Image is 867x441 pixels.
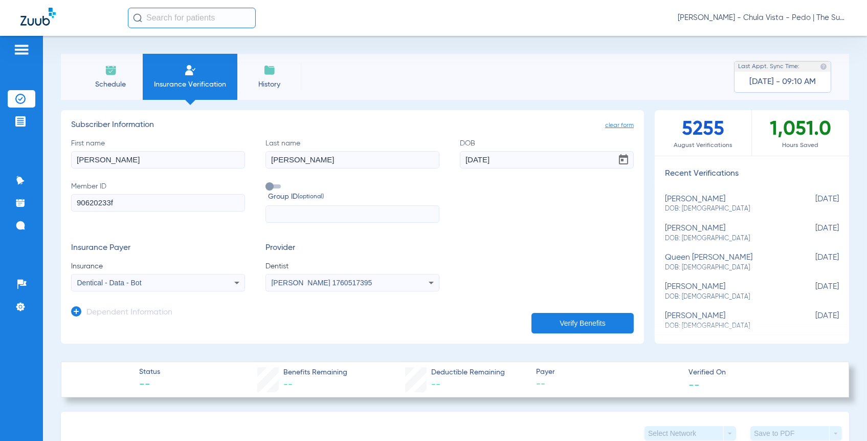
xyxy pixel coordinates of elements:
label: First name [71,138,245,169]
span: [DATE] [788,195,839,214]
span: Last Appt. Sync Time: [738,61,799,72]
div: [PERSON_NAME] [665,282,788,301]
span: DOB: [DEMOGRAPHIC_DATA] [665,234,788,243]
div: 5255 [655,110,752,156]
div: [PERSON_NAME] [665,195,788,214]
span: Deductible Remaining [431,367,505,378]
small: (optional) [298,192,324,202]
span: -- [431,380,440,389]
input: Last name [265,151,439,169]
span: Status [139,367,160,377]
h3: Subscriber Information [71,120,634,131]
div: [PERSON_NAME] [665,224,788,243]
span: -- [139,378,160,392]
span: Dentist [265,261,439,271]
span: [DATE] [788,224,839,243]
span: [DATE] [788,282,839,301]
div: 1,051.0 [752,110,849,156]
div: queen [PERSON_NAME] [665,253,788,272]
span: History [245,79,294,90]
img: History [263,64,276,76]
span: Payer [536,367,680,377]
span: DOB: [DEMOGRAPHIC_DATA] [665,263,788,272]
img: hamburger-icon [13,44,30,56]
span: Schedule [86,79,135,90]
span: Insurance Verification [150,79,230,90]
h3: Recent Verifications [655,169,849,179]
img: Zuub Logo [20,8,56,26]
span: Insurance [71,261,245,271]
span: -- [688,379,700,390]
span: -- [536,378,680,391]
label: Last name [265,138,439,169]
span: Hours Saved [752,140,849,151]
span: Dentical - Data - Bot [77,279,142,287]
h3: Provider [265,243,439,254]
span: August Verifications [655,140,751,151]
img: last sync help info [820,63,827,70]
input: Member ID [71,194,245,212]
img: Manual Insurance Verification [184,64,196,76]
span: clear form [605,120,634,131]
span: [PERSON_NAME] - Chula Vista - Pedo | The Super Dentists [678,13,847,23]
span: Benefits Remaining [283,367,347,378]
input: First name [71,151,245,169]
span: [PERSON_NAME] 1760517395 [272,279,372,287]
span: Group ID [268,192,439,202]
label: DOB [460,138,634,169]
span: DOB: [DEMOGRAPHIC_DATA] [665,322,788,331]
h3: Insurance Payer [71,243,245,254]
h3: Dependent Information [86,308,172,318]
span: [DATE] [788,253,839,272]
iframe: Chat Widget [816,392,867,441]
button: Verify Benefits [531,313,634,333]
label: Member ID [71,181,245,223]
input: DOBOpen calendar [460,151,634,169]
button: Open calendar [613,150,634,170]
div: [PERSON_NAME] [665,311,788,330]
span: DOB: [DEMOGRAPHIC_DATA] [665,204,788,214]
span: [DATE] [788,311,839,330]
img: Search Icon [133,13,142,23]
span: Verified On [688,367,832,378]
span: [DATE] - 09:10 AM [749,77,816,87]
img: Schedule [105,64,117,76]
span: DOB: [DEMOGRAPHIC_DATA] [665,292,788,302]
span: -- [283,380,293,389]
input: Search for patients [128,8,256,28]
